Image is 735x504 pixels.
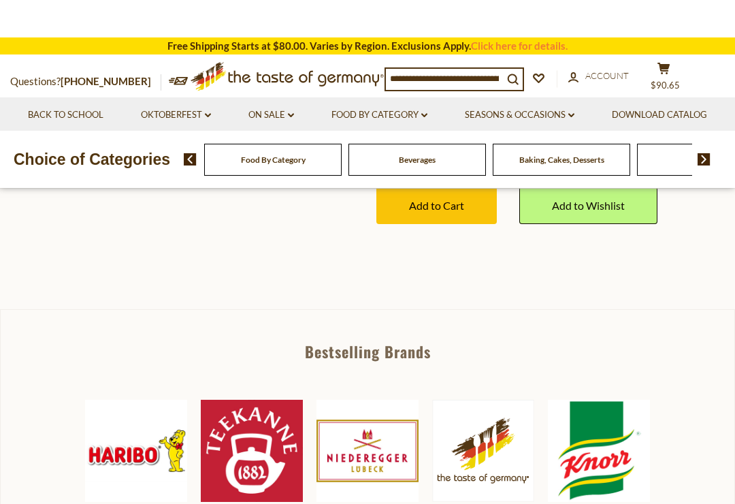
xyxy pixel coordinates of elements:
[585,70,629,81] span: Account
[141,108,211,123] a: Oktoberfest
[552,13,595,25] a: View Cart
[643,62,684,96] button: $90.65
[241,155,306,165] a: Food By Category
[28,108,103,123] a: Back to School
[10,73,161,91] p: Questions?
[399,155,436,165] a: Beverages
[11,11,713,27] div: "Stiglmeier "Original Wiener" Extra Large Beef and Pork Sausages.1 lbs." has been successfully ad...
[61,75,151,87] a: [PHONE_NUMBER]
[331,108,427,123] a: Food By Category
[432,400,534,501] img: The Taste of Germany
[471,40,568,52] a: Click here for details.
[85,400,187,502] img: Haribo
[548,400,650,502] img: Knorr
[651,80,680,91] span: $90.65
[248,108,294,123] a: On Sale
[612,108,707,123] a: Download Catalog
[184,153,197,166] img: previous arrow
[568,69,629,84] a: Account
[698,153,710,166] img: next arrow
[201,400,303,502] img: Teekanne
[409,199,464,212] span: Add to Cart
[519,187,657,224] a: Add to Wishlist
[519,155,604,165] a: Baking, Cakes, Desserts
[465,108,574,123] a: Seasons & Occasions
[716,16,724,25] a: ×
[1,344,734,359] div: Bestselling Brands
[604,13,645,25] a: Checkout
[376,187,497,224] button: Add to Cart
[316,400,419,502] img: Niederegger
